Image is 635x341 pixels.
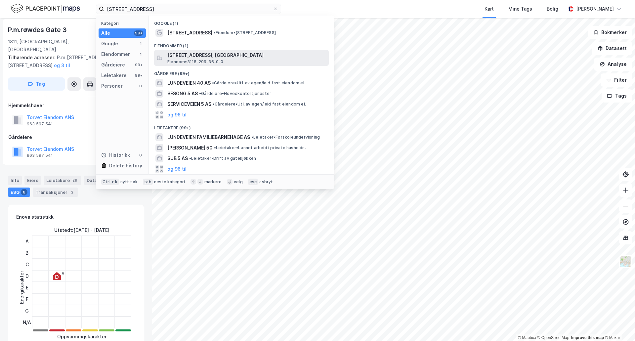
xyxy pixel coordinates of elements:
[33,188,78,197] div: Transaksjoner
[167,100,211,108] span: SERVICEVEIEN 5 AS
[8,24,68,35] div: P.m.røwdes Gate 3
[23,235,31,247] div: A
[149,66,334,78] div: Gårdeiere (99+)
[120,179,138,185] div: nytt søk
[189,156,191,161] span: •
[16,213,54,221] div: Enova statistikk
[485,5,494,13] div: Kart
[189,156,256,161] span: Leietaker • Drift av gatekjøkken
[62,271,64,275] div: 6
[8,38,103,54] div: 1811, [GEOGRAPHIC_DATA], [GEOGRAPHIC_DATA]
[619,255,632,268] img: Z
[214,145,216,150] span: •
[138,83,143,89] div: 0
[167,144,213,152] span: [PERSON_NAME] 50
[138,41,143,46] div: 1
[508,5,532,13] div: Mine Tags
[27,121,53,127] div: 963 597 541
[84,176,109,185] div: Datasett
[259,179,273,185] div: avbryt
[101,179,119,185] div: Ctrl + k
[518,335,536,340] a: Mapbox
[101,29,110,37] div: Alle
[101,21,146,26] div: Kategori
[167,111,187,119] button: og 96 til
[199,91,271,96] span: Gårdeiere • Hovedkontortjenester
[8,55,57,60] span: Tilhørende adresser:
[27,153,53,158] div: 963 597 541
[8,176,22,185] div: Info
[23,247,31,259] div: B
[594,58,632,71] button: Analyse
[167,133,250,141] span: LUNDEVEIEN FAMILIEBARNEHAGE AS
[547,5,558,13] div: Bolig
[167,90,198,98] span: SESONG 5 AS
[109,162,142,170] div: Delete history
[8,77,65,91] button: Tag
[134,62,143,67] div: 99+
[54,226,109,234] div: Utstedt : [DATE] - [DATE]
[234,179,243,185] div: velg
[602,89,632,103] button: Tags
[248,179,258,185] div: esc
[11,3,80,15] img: logo.f888ab2527a4732fd821a326f86c7f29.svg
[576,5,614,13] div: [PERSON_NAME]
[149,120,334,132] div: Leietakere (99+)
[8,54,139,69] div: P.m.[STREET_ADDRESS], [STREET_ADDRESS]
[101,151,130,159] div: Historikk
[214,30,216,35] span: •
[602,309,635,341] iframe: Chat Widget
[251,135,320,140] span: Leietaker • Førskoleundervisning
[23,305,31,317] div: G
[213,102,306,107] span: Gårdeiere • Utl. av egen/leid fast eiendom el.
[167,59,224,64] span: Eiendom • 3118-299-36-0-0
[601,73,632,87] button: Filter
[101,40,118,48] div: Google
[23,293,31,305] div: F
[537,335,570,340] a: OpenStreetMap
[149,38,334,50] div: Eiendommer (1)
[101,50,130,58] div: Eiendommer
[212,80,214,85] span: •
[57,333,106,341] div: Oppvarmingskarakter
[101,61,125,69] div: Gårdeiere
[24,176,41,185] div: Eiere
[154,179,185,185] div: neste kategori
[69,189,75,195] div: 2
[101,82,123,90] div: Personer
[143,179,153,185] div: tab
[167,154,188,162] span: SUB 5 AS
[213,102,215,107] span: •
[167,51,326,59] span: [STREET_ADDRESS], [GEOGRAPHIC_DATA]
[104,4,273,14] input: Søk på adresse, matrikkel, gårdeiere, leietakere eller personer
[251,135,253,140] span: •
[214,30,276,35] span: Eiendom • [STREET_ADDRESS]
[23,270,31,282] div: D
[167,165,187,173] button: og 96 til
[212,80,305,86] span: Gårdeiere • Utl. av egen/leid fast eiendom el.
[8,188,30,197] div: ESG
[23,317,31,328] div: N/A
[214,145,306,150] span: Leietaker • Lønnet arbeid i private husholdn.
[71,177,79,184] div: 29
[149,16,334,27] div: Google (1)
[18,271,26,304] div: Energikarakter
[592,42,632,55] button: Datasett
[138,52,143,57] div: 1
[134,30,143,36] div: 99+
[23,259,31,270] div: C
[588,26,632,39] button: Bokmerker
[167,29,212,37] span: [STREET_ADDRESS]
[199,91,201,96] span: •
[204,179,222,185] div: markere
[21,189,27,195] div: 6
[23,282,31,293] div: E
[101,71,127,79] div: Leietakere
[138,152,143,158] div: 0
[602,309,635,341] div: Kontrollprogram for chat
[571,335,604,340] a: Improve this map
[8,102,144,109] div: Hjemmelshaver
[167,79,211,87] span: LUNDEVEIEN 40 AS
[8,133,144,141] div: Gårdeiere
[44,176,81,185] div: Leietakere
